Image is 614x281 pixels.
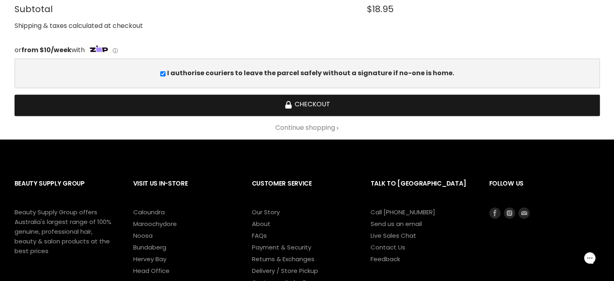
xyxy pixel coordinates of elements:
[371,208,435,216] a: Call [PHONE_NUMBER]
[252,231,267,240] a: FAQs
[252,220,270,228] a: About
[21,45,71,55] strong: from $10/week
[133,243,166,251] a: Bundaberg
[371,231,416,240] a: Live Sales Chat
[371,173,473,207] h2: Talk to [GEOGRAPHIC_DATA]
[574,243,606,273] iframe: Gorgias live chat messenger
[133,173,236,207] h2: Visit Us In-Store
[489,173,600,207] h2: Follow us
[252,243,311,251] a: Payment & Security
[15,95,600,116] button: Checkout
[15,4,350,14] span: Subtotal
[133,208,165,216] a: Caloundra
[252,173,354,207] h2: Customer Service
[133,266,170,275] a: Head Office
[252,255,314,263] a: Returns & Exchanges
[86,44,111,55] img: Zip Logo
[15,207,111,256] p: Beauty Supply Group offers Australia's largest range of 100% genuine, professional hair, beauty &...
[15,124,600,131] a: Continue shopping
[133,255,166,263] a: Hervey Bay
[15,21,600,31] div: Shipping & taxes calculated at checkout
[371,220,422,228] a: Send us an email
[252,208,280,216] a: Our Story
[167,68,454,78] b: I authorise couriers to leave the parcel safely without a signature if no-one is home.
[252,266,318,275] a: Delivery / Store Pickup
[15,173,117,207] h2: Beauty Supply Group
[133,220,177,228] a: Maroochydore
[371,243,405,251] a: Contact Us
[367,4,394,14] span: $18.95
[371,255,400,263] a: Feedback
[133,231,153,240] a: Noosa
[15,45,85,55] span: or with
